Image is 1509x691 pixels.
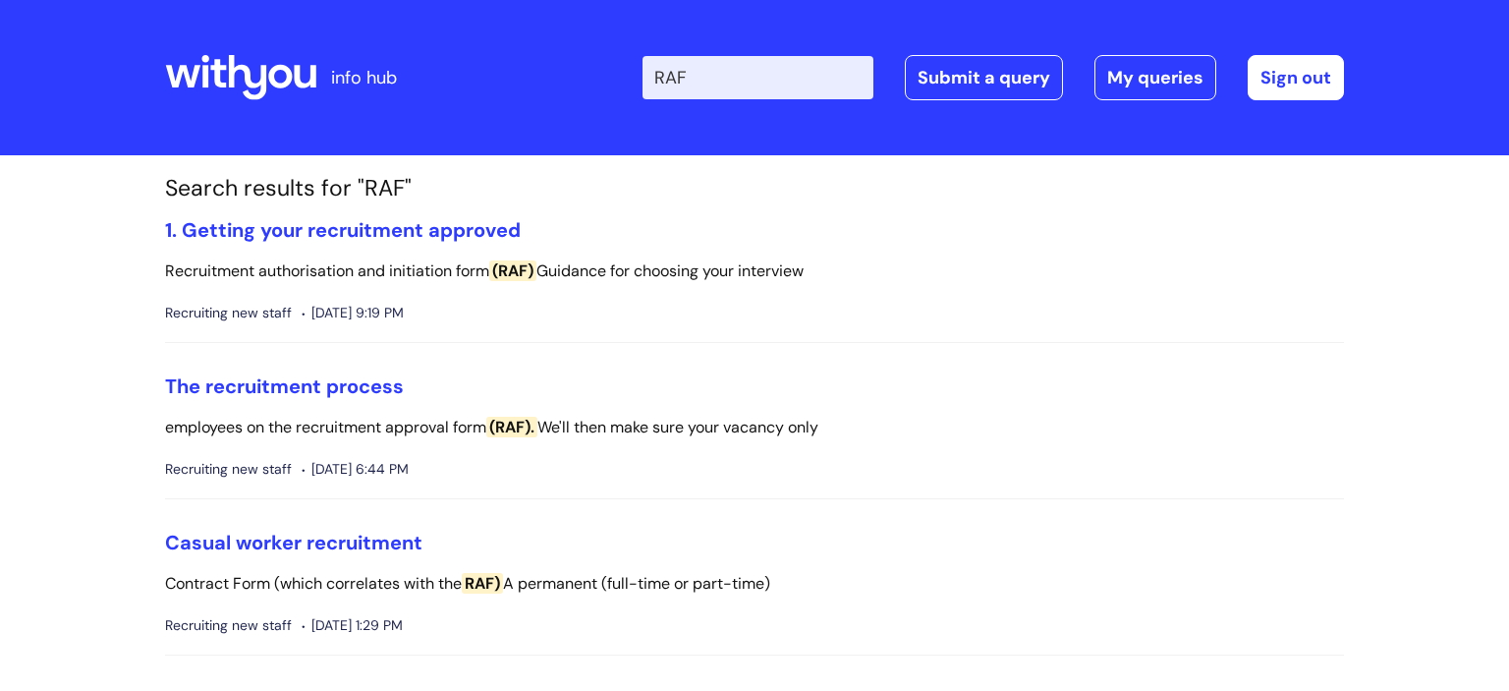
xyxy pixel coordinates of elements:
[165,613,292,638] span: Recruiting new staff
[905,55,1063,100] a: Submit a query
[165,258,1344,286] p: Recruitment authorisation and initiation form Guidance for choosing your interview
[1248,55,1344,100] a: Sign out
[165,414,1344,442] p: employees on the recruitment approval form We'll then make sure your vacancy only
[462,573,503,594] span: RAF)
[165,374,404,399] a: The recruitment process
[165,570,1344,599] p: Contract Form (which correlates with the A permanent (full-time or part-time)
[643,56,873,99] input: Search
[165,175,1344,202] h1: Search results for "RAF"
[165,457,292,482] span: Recruiting new staff
[489,260,536,281] span: (RAF)
[486,417,537,437] span: (RAF).
[643,55,1344,100] div: | -
[302,613,403,638] span: [DATE] 1:29 PM
[1094,55,1216,100] a: My queries
[331,62,397,93] p: info hub
[165,530,422,555] a: Casual worker recruitment
[165,301,292,325] span: Recruiting new staff
[165,217,521,243] a: 1. Getting your recruitment approved
[302,301,404,325] span: [DATE] 9:19 PM
[302,457,409,482] span: [DATE] 6:44 PM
